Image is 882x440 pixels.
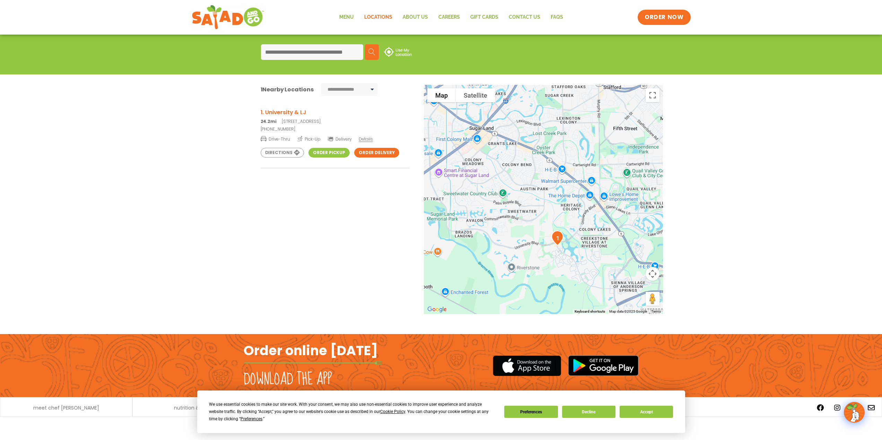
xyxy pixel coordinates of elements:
span: Delivery [328,136,351,142]
span: Preferences [241,416,262,421]
strong: 24.2mi [261,118,277,124]
button: Keyboard shortcuts [575,309,605,314]
img: appstore [493,354,561,377]
h2: Download the app [244,370,332,389]
nav: Menu [334,9,568,25]
span: Map data ©2025 Google [609,309,647,313]
span: 1 [261,86,263,93]
img: Google [426,305,448,314]
div: We use essential cookies to make our site work. With your consent, we may also use non-essential ... [209,401,496,423]
a: Order Delivery [354,148,399,158]
a: Careers [433,9,465,25]
button: Show satellite imagery [456,88,495,102]
a: Open this area in Google Maps (opens a new window) [426,305,448,314]
img: use-location.svg [384,47,412,57]
button: Accept [620,406,673,418]
a: 1. University & LJ 24.2mi[STREET_ADDRESS] [261,108,410,125]
a: FAQs [545,9,568,25]
img: wpChatIcon [845,403,864,422]
img: search.svg [368,48,375,55]
a: [PHONE_NUMBER] [261,126,410,132]
a: Order Pickup [308,148,350,158]
a: nutrition & allergens [174,405,223,410]
a: Menu [334,9,359,25]
a: ORDER NOW [638,10,690,25]
a: About Us [398,9,433,25]
a: GIFT CARDS [465,9,504,25]
span: Cookie Policy [380,409,405,414]
span: ORDER NOW [645,13,683,21]
h2: Order online [DATE] [244,342,378,359]
a: Locations [359,9,398,25]
button: Decline [562,406,615,418]
a: Directions [261,148,304,158]
p: [STREET_ADDRESS] [261,118,410,125]
span: Pick-Up [297,135,321,142]
button: Drag Pegman onto the map to open Street View [646,292,660,306]
a: Contact Us [504,9,545,25]
a: Drive-Thru Pick-Up Delivery Details [261,134,410,142]
div: Nearby Locations [261,85,314,94]
button: Preferences [504,406,558,418]
a: meet chef [PERSON_NAME] [33,405,99,410]
span: Drive-Thru [261,135,290,142]
div: 1 [549,228,566,248]
span: Details [359,136,373,142]
h3: 1. University & LJ [261,108,410,117]
button: Show street map [427,88,456,102]
img: google_play [568,355,639,376]
button: Toggle fullscreen view [646,88,660,102]
img: fork [244,361,382,365]
div: Cookie Consent Prompt [197,390,685,433]
a: Terms (opens in new tab) [651,309,661,313]
img: new-SAG-logo-768×292 [192,3,265,31]
button: Map camera controls [646,267,660,281]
